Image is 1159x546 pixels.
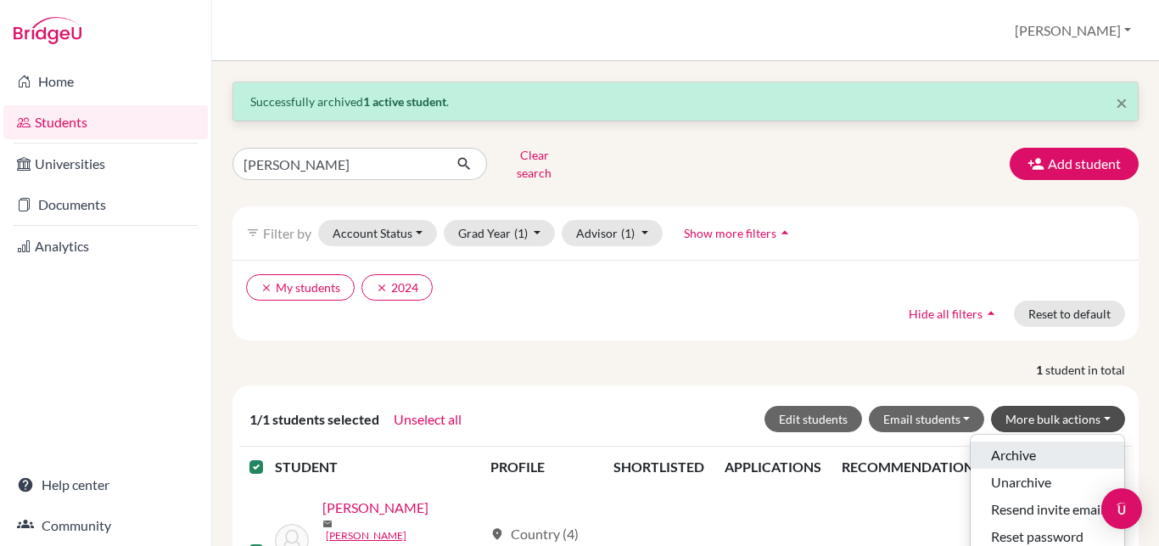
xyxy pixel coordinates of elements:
[3,105,208,139] a: Students
[232,148,443,180] input: Find student by name...
[275,447,480,487] th: STUDENT
[1007,14,1139,47] button: [PERSON_NAME]
[514,226,528,240] span: (1)
[1045,361,1139,379] span: student in total
[764,406,862,432] button: Edit students
[831,447,992,487] th: RECOMMENDATIONS
[971,442,1124,469] button: Archive
[260,282,272,294] i: clear
[562,220,663,246] button: Advisor(1)
[3,468,208,502] a: Help center
[249,409,379,430] span: 1/1 students selected
[487,142,581,186] button: Clear search
[3,147,208,181] a: Universities
[983,305,999,322] i: arrow_drop_up
[669,220,808,246] button: Show more filtersarrow_drop_up
[361,274,433,301] button: clear2024
[1010,148,1139,180] button: Add student
[3,229,208,263] a: Analytics
[714,447,831,487] th: APPLICATIONS
[1014,301,1125,327] button: Reset to default
[684,226,776,240] span: Show more filters
[3,65,208,99] a: Home
[490,524,579,544] div: Country (4)
[263,225,311,241] span: Filter by
[603,447,714,487] th: SHORTLISTED
[894,301,1014,327] button: Hide all filtersarrow_drop_up
[393,408,462,431] button: Unselect all
[1116,90,1128,115] span: ×
[250,93,1121,110] p: Successfully archived .
[376,282,388,294] i: clear
[909,307,983,321] span: Hide all filters
[444,220,556,246] button: Grad Year(1)
[3,509,208,543] a: Community
[869,406,985,432] button: Email students
[322,519,333,529] span: mail
[1101,488,1142,529] div: Open Intercom Messenger
[3,188,208,222] a: Documents
[480,447,604,487] th: PROFILE
[1036,361,1045,379] strong: 1
[246,226,260,239] i: filter_list
[318,220,437,246] button: Account Status
[776,224,793,241] i: arrow_drop_up
[490,527,504,541] span: location_on
[1116,93,1128,113] button: Close
[246,274,355,301] button: clearMy students
[971,469,1124,496] button: Unarchive
[14,17,81,44] img: Bridge-U
[991,406,1125,432] button: More bulk actions
[971,496,1124,523] button: Resend invite email
[621,226,635,240] span: (1)
[363,94,446,109] strong: 1 active student
[322,498,428,518] a: [PERSON_NAME]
